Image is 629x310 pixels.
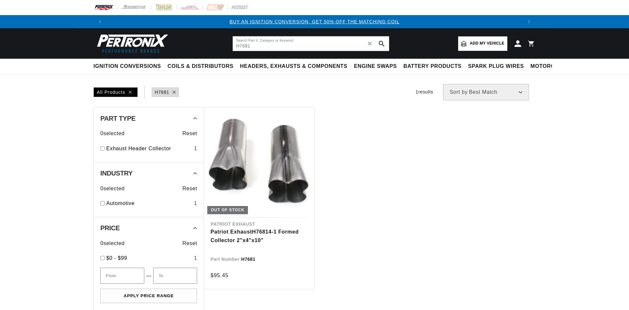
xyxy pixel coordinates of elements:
[106,255,127,261] span: $0 - $99
[93,63,161,70] span: Ignition Conversions
[194,144,197,153] div: 1
[468,63,524,70] span: Spark Plug Wires
[100,289,197,303] button: Apply Price Range
[527,59,573,74] summary: Motorcycle
[100,225,120,231] span: Price
[93,32,169,55] img: Pertronix
[194,199,197,208] div: 1
[100,129,125,138] span: 0 selected
[93,87,138,97] div: All Products
[233,36,389,51] input: Search Part #, Category or Keyword
[211,228,308,244] a: Patriot ExhaustH76814-1 Formed Collector 2"x4"x10"
[100,170,132,176] span: Industry
[106,199,191,208] a: Automotive
[400,59,465,74] summary: Battery Products
[470,40,504,47] span: Add my vehicle
[100,115,135,122] span: Part Type
[106,144,191,153] a: Exhaust Header Collector
[77,15,552,28] slideshow-component: Translation missing: en.sections.announcements.announcement_bar
[416,89,433,94] span: 1 results
[146,272,152,280] span: —
[182,239,197,248] span: Reset
[230,19,399,24] a: BUY AN IGNITION CONVERSION, GET 50% OFF THE MATCHING COIL
[465,59,527,74] summary: Spark Plug Wires
[182,129,197,138] span: Reset
[522,15,536,28] button: Translation missing: en.sections.announcements.next_announcement
[100,268,144,284] input: From
[375,36,389,51] button: search button
[107,18,522,25] div: Announcement
[164,59,237,74] summary: Coils & Distributors
[153,268,197,284] input: To
[194,254,197,262] div: 1
[458,36,507,51] a: Add my vehicle
[182,184,197,193] span: Reset
[403,63,461,70] span: Battery Products
[237,59,351,74] summary: Headers, Exhausts & Components
[100,184,125,193] span: 0 selected
[450,90,468,95] span: Sort by
[93,15,107,28] button: Translation missing: en.sections.announcements.previous_announcement
[100,239,125,248] span: 0 selected
[93,59,164,74] summary: Ignition Conversions
[168,63,233,70] span: Coils & Distributors
[443,84,529,100] select: Sort by
[107,18,522,25] div: 1 of 3
[155,89,169,96] a: H7681
[240,63,347,70] span: Headers, Exhausts & Components
[351,59,400,74] summary: Engine Swaps
[354,63,397,70] span: Engine Swaps
[531,63,570,70] span: Motorcycle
